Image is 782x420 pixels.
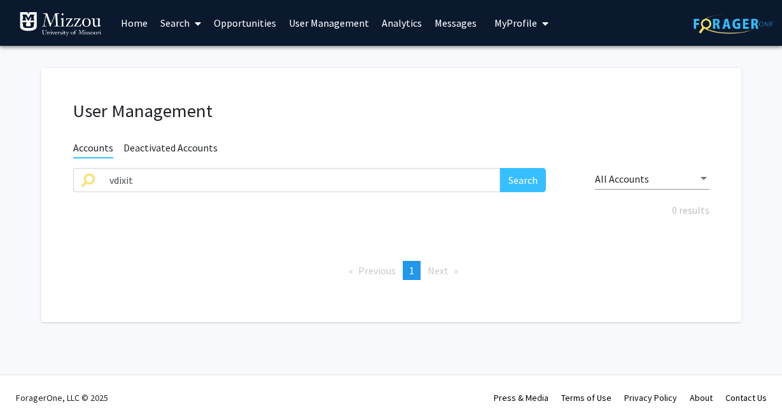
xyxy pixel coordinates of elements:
iframe: Chat [10,363,54,410]
a: Terms of Use [561,392,611,403]
h1: User Management [73,100,709,122]
span: 1 [409,264,414,277]
span: My Profile [494,17,537,29]
img: University of Missouri Logo [19,11,102,37]
span: Accounts [73,141,113,158]
span: Next [428,264,449,277]
div: 0 results [64,202,719,218]
ul: Pagination [73,261,709,280]
span: Previous [358,264,396,277]
a: Analytics [375,1,428,45]
span: Deactivated Accounts [123,141,218,157]
a: Search [154,1,207,45]
a: Privacy Policy [624,392,677,403]
a: Messages [428,1,483,45]
a: Press & Media [494,392,548,403]
a: About [690,392,713,403]
button: Search [500,168,546,192]
img: ForagerOne Logo [694,14,773,34]
a: Opportunities [207,1,283,45]
div: ForagerOne, LLC © 2025 [16,375,108,420]
a: User Management [283,1,375,45]
a: Contact Us [725,392,767,403]
a: Home [115,1,154,45]
span: All Accounts [595,172,649,185]
input: Search name, email, or institution ID to access an account and make admin changes. [102,168,501,192]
